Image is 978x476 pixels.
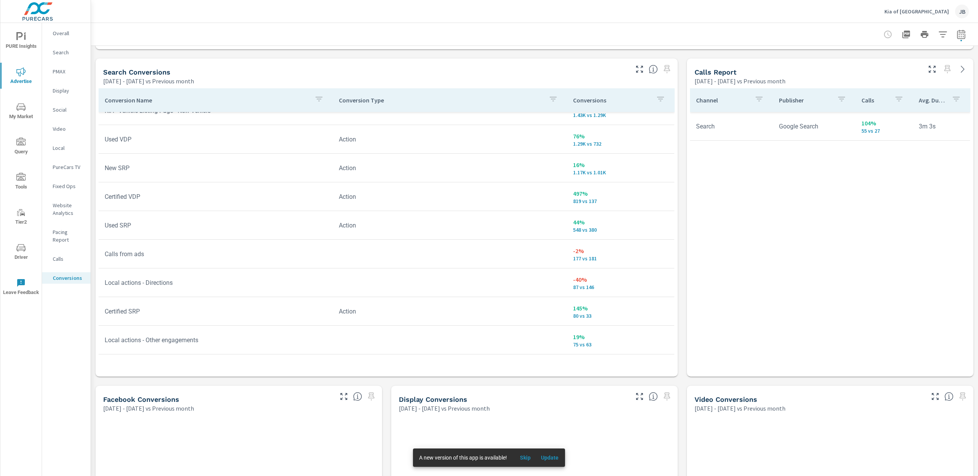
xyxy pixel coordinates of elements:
span: Select a preset date range to save this widget [661,63,673,75]
td: Action [333,302,567,321]
td: Action [333,130,567,149]
div: Calls [42,253,91,265]
td: Lead [333,359,567,379]
p: -40% [573,275,668,284]
h5: Display Conversions [399,395,467,403]
p: Conversions [573,96,650,104]
div: Pacing Report [42,226,91,245]
span: PURE Insights [3,32,39,51]
div: Website Analytics [42,200,91,219]
button: Apply Filters [935,27,950,42]
p: Local [53,144,84,152]
div: Conversions [42,272,91,284]
span: Update [541,454,559,461]
p: 87 vs 146 [573,284,668,290]
span: Driver [3,243,39,262]
h5: Calls Report [695,68,737,76]
span: Video Conversions include Actions, Leads and Unmapped Conversions pulled from Video Ads. [944,392,954,401]
button: Print Report [917,27,932,42]
h5: Facebook Conversions [103,395,179,403]
div: Video [42,123,91,135]
p: PureCars TV [53,163,84,171]
p: 16% [573,160,668,169]
span: Display Conversions include Actions, Leads and Unmapped Conversions [649,392,658,401]
div: PureCars TV [42,161,91,173]
span: Tier2 [3,208,39,227]
p: Avg. Duration [919,96,946,104]
td: Certified SRP [99,302,333,321]
span: Select a preset date range to save this widget [365,390,377,403]
div: PMAX [42,66,91,77]
span: Advertise [3,67,39,86]
span: Query [3,138,39,156]
td: Calls from ads [99,244,333,264]
p: 1,290 vs 732 [573,141,668,147]
td: Local actions - Other engagements [99,330,333,350]
div: JB [955,5,969,18]
span: Select a preset date range to save this widget [661,390,673,403]
p: Conversions [53,274,84,282]
div: Social [42,104,91,115]
span: Leave Feedback [3,278,39,297]
td: Action [333,216,567,235]
p: Pacing Report [53,228,84,244]
td: Search [690,117,773,136]
p: 1,167 vs 1,010 [573,169,668,175]
p: Website Analytics [53,201,84,217]
p: [DATE] - [DATE] vs Previous month [695,404,785,413]
button: Make Fullscreen [633,390,646,403]
td: Local actions - Directions [99,273,333,292]
p: [DATE] - [DATE] vs Previous month [399,404,490,413]
p: Social [53,106,84,114]
div: Local [42,142,91,154]
p: Kia of [GEOGRAPHIC_DATA] [884,8,949,15]
h5: Video Conversions [695,395,757,403]
td: Service Lead [99,359,333,379]
p: 145% [573,304,668,313]
td: Certified VDP [99,187,333,206]
span: My Market [3,102,39,121]
span: Skip [516,454,534,461]
p: Video [53,125,84,133]
p: [DATE] - [DATE] vs Previous month [695,76,785,86]
span: Select a preset date range to save this widget [957,390,969,403]
p: Conversion Type [339,96,542,104]
td: Used VDP [99,130,333,149]
div: Overall [42,28,91,39]
button: Make Fullscreen [338,390,350,403]
p: 177 vs 181 [573,255,668,262]
p: 497% [573,189,668,198]
p: 80 vs 33 [573,313,668,319]
span: A new version of this app is available! [419,455,507,461]
div: Search [42,47,91,58]
p: [DATE] - [DATE] vs Previous month [103,76,194,86]
span: Tools [3,173,39,192]
p: 44% [573,218,668,227]
td: Action [333,187,567,206]
button: Update [538,452,562,464]
p: 819 vs 137 [573,198,668,204]
p: Calls [861,96,888,104]
p: 1,426 vs 1,289 [573,112,668,118]
p: Fixed Ops [53,182,84,190]
span: Search Conversions include Actions, Leads and Unmapped Conversions [649,65,658,74]
p: Display [53,87,84,94]
div: Display [42,85,91,96]
td: Google Search [773,117,856,136]
p: Channel [696,96,748,104]
p: 17% [573,361,668,370]
p: 55 vs 27 [861,128,907,134]
p: 76% [573,132,668,141]
p: Publisher [779,96,831,104]
p: 75 vs 63 [573,341,668,348]
h5: Search Conversions [103,68,170,76]
p: Calls [53,255,84,263]
p: 104% [861,119,907,128]
p: 548 vs 380 [573,227,668,233]
p: Conversion Name [105,96,308,104]
p: Search [53,49,84,56]
td: New SRP [99,158,333,178]
button: Skip [513,452,538,464]
span: Conversions reported by Facebook. [353,392,362,401]
p: PMAX [53,68,84,75]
